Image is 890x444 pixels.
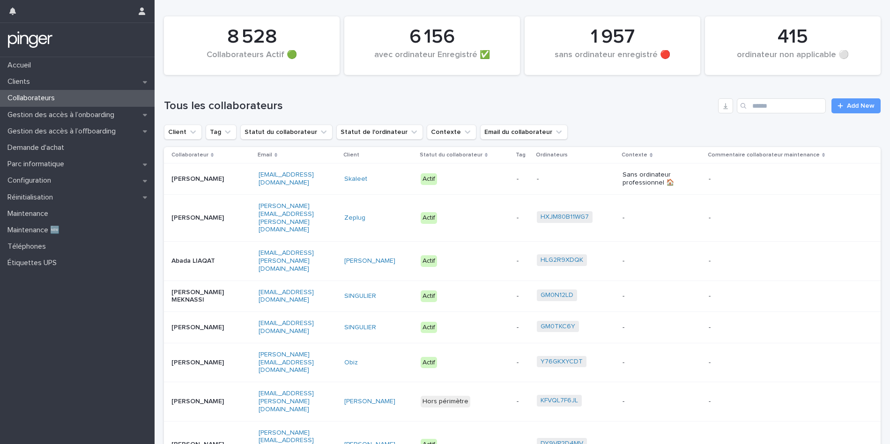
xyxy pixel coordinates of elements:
[421,322,437,333] div: Actif
[420,150,482,160] p: Statut du collaborateur
[4,61,38,70] p: Accueil
[4,259,64,267] p: Étiquettes UPS
[421,290,437,302] div: Actif
[708,150,820,160] p: Commentaire collaborateur maintenance
[171,359,230,367] p: [PERSON_NAME]
[259,171,314,186] a: [EMAIL_ADDRESS][DOMAIN_NAME]
[623,324,681,332] p: -
[360,50,504,70] div: avec ordinateur Enregistré ✅
[259,203,314,233] a: [PERSON_NAME][EMAIL_ADDRESS][PERSON_NAME][DOMAIN_NAME]
[480,125,568,140] button: Email du collaborateur
[516,150,526,160] p: Tag
[336,125,423,140] button: Statut de l'ordinateur
[421,396,470,407] div: Hors périmètre
[709,175,826,183] p: -
[180,25,324,49] div: 8 528
[180,50,324,70] div: Collaborateurs Actif 🟢
[517,359,529,367] p: -
[4,127,123,136] p: Gestion des accès à l’offboarding
[4,160,72,169] p: Parc informatique
[517,214,529,222] p: -
[709,398,826,406] p: -
[517,257,529,265] p: -
[421,212,437,224] div: Actif
[709,324,826,332] p: -
[4,226,67,235] p: Maintenance 🆕
[171,257,230,265] p: Abada LIAQAT
[240,125,333,140] button: Statut du collaborateur
[164,382,881,421] tr: [PERSON_NAME][EMAIL_ADDRESS][PERSON_NAME][DOMAIN_NAME][PERSON_NAME] Hors périmètre-KFVQL7F6JL --
[164,125,202,140] button: Client
[164,242,881,281] tr: Abada LIAQAT[EMAIL_ADDRESS][PERSON_NAME][DOMAIN_NAME][PERSON_NAME] Actif-HLG2R9XDQK --
[623,214,681,222] p: -
[344,257,395,265] a: [PERSON_NAME]
[343,150,359,160] p: Client
[541,25,684,49] div: 1 957
[541,50,684,70] div: sans ordinateur enregistré 🔴
[171,150,208,160] p: Collaborateur
[847,103,875,109] span: Add New
[4,77,37,86] p: Clients
[541,323,575,331] a: GM0TKC6Y
[517,324,529,332] p: -
[164,312,881,343] tr: [PERSON_NAME][EMAIL_ADDRESS][DOMAIN_NAME]SINGULIER Actif-GM0TKC6Y --
[4,111,122,119] p: Gestion des accès à l’onboarding
[4,242,53,251] p: Téléphones
[344,324,376,332] a: SINGULIER
[164,99,714,113] h1: Tous les collaborateurs
[541,213,589,221] a: HXJM80B11WG7
[4,176,59,185] p: Configuration
[164,163,881,195] tr: [PERSON_NAME][EMAIL_ADDRESS][DOMAIN_NAME]Skaleet Actif--Sans ordinateur professionnel 🏠-
[737,98,826,113] input: Search
[344,359,358,367] a: Obiz
[622,150,647,160] p: Contexte
[4,143,72,152] p: Demande d'achat
[623,171,681,187] p: Sans ordinateur professionnel 🏠
[709,292,826,300] p: -
[4,94,62,103] p: Collaborateurs
[171,324,230,332] p: [PERSON_NAME]
[541,291,573,299] a: GM0N12LD
[171,289,230,304] p: [PERSON_NAME] MEKNASSI
[709,214,826,222] p: -
[171,214,230,222] p: [PERSON_NAME]
[541,397,578,405] a: KFVQL7F6JL
[623,359,681,367] p: -
[517,292,529,300] p: -
[623,292,681,300] p: -
[517,175,529,183] p: -
[421,357,437,369] div: Actif
[258,150,272,160] p: Email
[421,255,437,267] div: Actif
[206,125,237,140] button: Tag
[259,320,314,334] a: [EMAIL_ADDRESS][DOMAIN_NAME]
[344,175,367,183] a: Skaleet
[344,292,376,300] a: SINGULIER
[541,358,583,366] a: Y76GKXYCDT
[537,175,595,183] p: -
[709,257,826,265] p: -
[360,25,504,49] div: 6 156
[259,289,314,303] a: [EMAIL_ADDRESS][DOMAIN_NAME]
[259,390,314,413] a: [EMAIL_ADDRESS][PERSON_NAME][DOMAIN_NAME]
[344,398,395,406] a: [PERSON_NAME]
[421,173,437,185] div: Actif
[709,359,826,367] p: -
[164,281,881,312] tr: [PERSON_NAME] MEKNASSI[EMAIL_ADDRESS][DOMAIN_NAME]SINGULIER Actif-GM0N12LD --
[541,256,583,264] a: HLG2R9XDQK
[259,351,314,374] a: [PERSON_NAME][EMAIL_ADDRESS][DOMAIN_NAME]
[721,25,865,49] div: 415
[517,398,529,406] p: -
[164,343,881,382] tr: [PERSON_NAME][PERSON_NAME][EMAIL_ADDRESS][DOMAIN_NAME]Obiz Actif-Y76GKXYCDT --
[344,214,365,222] a: Zeplug
[536,150,568,160] p: Ordinateurs
[831,98,881,113] a: Add New
[171,398,230,406] p: [PERSON_NAME]
[171,175,230,183] p: [PERSON_NAME]
[721,50,865,70] div: ordinateur non applicable ⚪
[623,398,681,406] p: -
[164,194,881,241] tr: [PERSON_NAME][PERSON_NAME][EMAIL_ADDRESS][PERSON_NAME][DOMAIN_NAME]Zeplug Actif-HXJM80B11WG7 --
[623,257,681,265] p: -
[7,30,53,49] img: mTgBEunGTSyRkCgitkcU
